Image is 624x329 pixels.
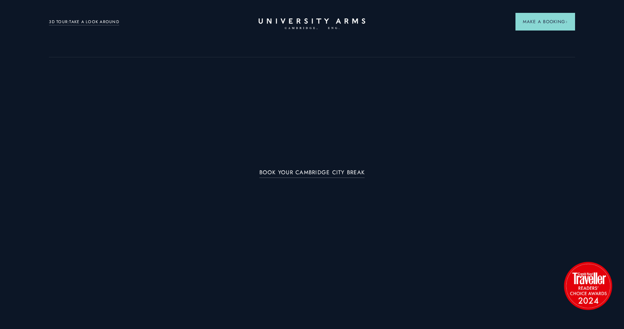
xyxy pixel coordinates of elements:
img: Arrow icon [565,21,568,23]
a: BOOK YOUR CAMBRIDGE CITY BREAK [259,169,365,178]
img: image-2524eff8f0c5d55edbf694693304c4387916dea5-1501x1501-png [560,258,616,313]
a: Home [259,18,365,30]
span: Make a Booking [523,18,568,25]
button: Make a BookingArrow icon [515,13,575,31]
a: 3D TOUR:TAKE A LOOK AROUND [49,19,119,25]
